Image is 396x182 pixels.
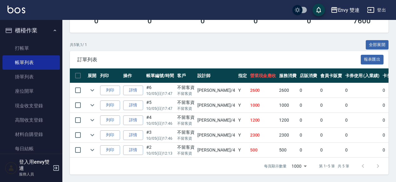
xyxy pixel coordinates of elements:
a: 詳情 [123,115,143,125]
button: save [312,4,325,16]
span: 訂單列表 [77,57,361,63]
td: Y [237,83,249,98]
h3: 0 [147,16,152,25]
h3: 0 [200,16,205,25]
button: 列印 [100,130,120,140]
td: [PERSON_NAME] /4 [196,113,236,128]
button: 列印 [100,86,120,95]
a: 座位開單 [2,84,60,98]
button: 報表匯出 [361,55,384,64]
th: 服務消費 [278,68,298,83]
p: 10/05 (日) 17:47 [146,91,174,96]
td: 1200 [249,113,278,128]
td: 0 [319,143,344,157]
a: 掛單列表 [2,70,60,84]
td: [PERSON_NAME] /4 [196,83,236,98]
td: 1000 [249,98,278,113]
button: expand row [88,145,97,155]
td: #5 [145,98,176,113]
td: 1000 [278,98,298,113]
td: 0 [319,83,344,98]
p: 不留客資 [177,121,195,126]
h3: 7600 [353,16,371,25]
td: 2600 [278,83,298,98]
td: 0 [298,113,319,128]
p: 不留客資 [177,91,195,96]
td: 0 [344,83,381,98]
h3: 0 [94,16,99,25]
a: 詳情 [123,86,143,95]
div: Envy 雙連 [338,6,360,14]
th: 設計師 [196,68,236,83]
td: 0 [344,113,381,128]
td: [PERSON_NAME] /4 [196,98,236,113]
p: 不留客資 [177,136,195,141]
td: 0 [344,143,381,157]
div: 不留客資 [177,129,195,136]
a: 現金收支登錄 [2,99,60,113]
td: 0 [298,143,319,157]
th: 卡券使用 (入業績) [344,68,381,83]
td: #6 [145,83,176,98]
td: [PERSON_NAME] /4 [196,143,236,157]
th: 帳單編號/時間 [145,68,176,83]
div: 不留客資 [177,144,195,151]
a: 每日結帳 [2,142,60,156]
td: #3 [145,128,176,142]
a: 帳單列表 [2,55,60,70]
td: 0 [319,113,344,128]
button: 列印 [100,145,120,155]
p: 每頁顯示數量 [264,163,287,169]
p: 不留客資 [177,151,195,156]
button: expand row [88,115,97,125]
p: 不留客資 [177,106,195,111]
p: 共 5 筆, 1 / 1 [70,42,87,48]
th: 操作 [122,68,145,83]
a: 詳情 [123,100,143,110]
img: Logo [7,6,25,13]
div: 1000 [289,158,309,175]
button: expand row [88,86,97,95]
td: 500 [249,143,278,157]
th: 會員卡販賣 [319,68,344,83]
td: 0 [344,98,381,113]
td: Y [237,98,249,113]
button: expand row [88,100,97,110]
th: 客戶 [176,68,196,83]
th: 列印 [99,68,122,83]
button: 櫃檯作業 [2,22,60,39]
td: 0 [319,98,344,113]
button: 全部展開 [366,40,389,50]
td: Y [237,113,249,128]
td: 500 [278,143,298,157]
td: [PERSON_NAME] /4 [196,128,236,142]
td: Y [237,143,249,157]
h3: 0 [307,16,311,25]
button: 列印 [100,115,120,125]
button: 列印 [100,100,120,110]
th: 店販消費 [298,68,319,83]
p: 10/05 (日) 17:46 [146,121,174,126]
a: 材料自購登錄 [2,127,60,142]
h5: 登入用envy雙連 [19,159,51,171]
a: 打帳單 [2,41,60,55]
a: 詳情 [123,145,143,155]
button: Envy 雙連 [328,4,362,16]
button: expand row [88,130,97,140]
td: 2300 [249,128,278,142]
p: 10/05 (日) 17:46 [146,136,174,141]
h3: 0 [254,16,258,25]
td: #2 [145,143,176,157]
a: 高階收支登錄 [2,113,60,127]
button: 登出 [365,4,389,16]
td: 0 [298,83,319,98]
th: 指定 [237,68,249,83]
div: 不留客資 [177,84,195,91]
th: 展開 [86,68,99,83]
div: 不留客資 [177,99,195,106]
td: 1200 [278,113,298,128]
td: 2600 [249,83,278,98]
img: Person [5,162,17,174]
div: 不留客資 [177,114,195,121]
td: 0 [319,128,344,142]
